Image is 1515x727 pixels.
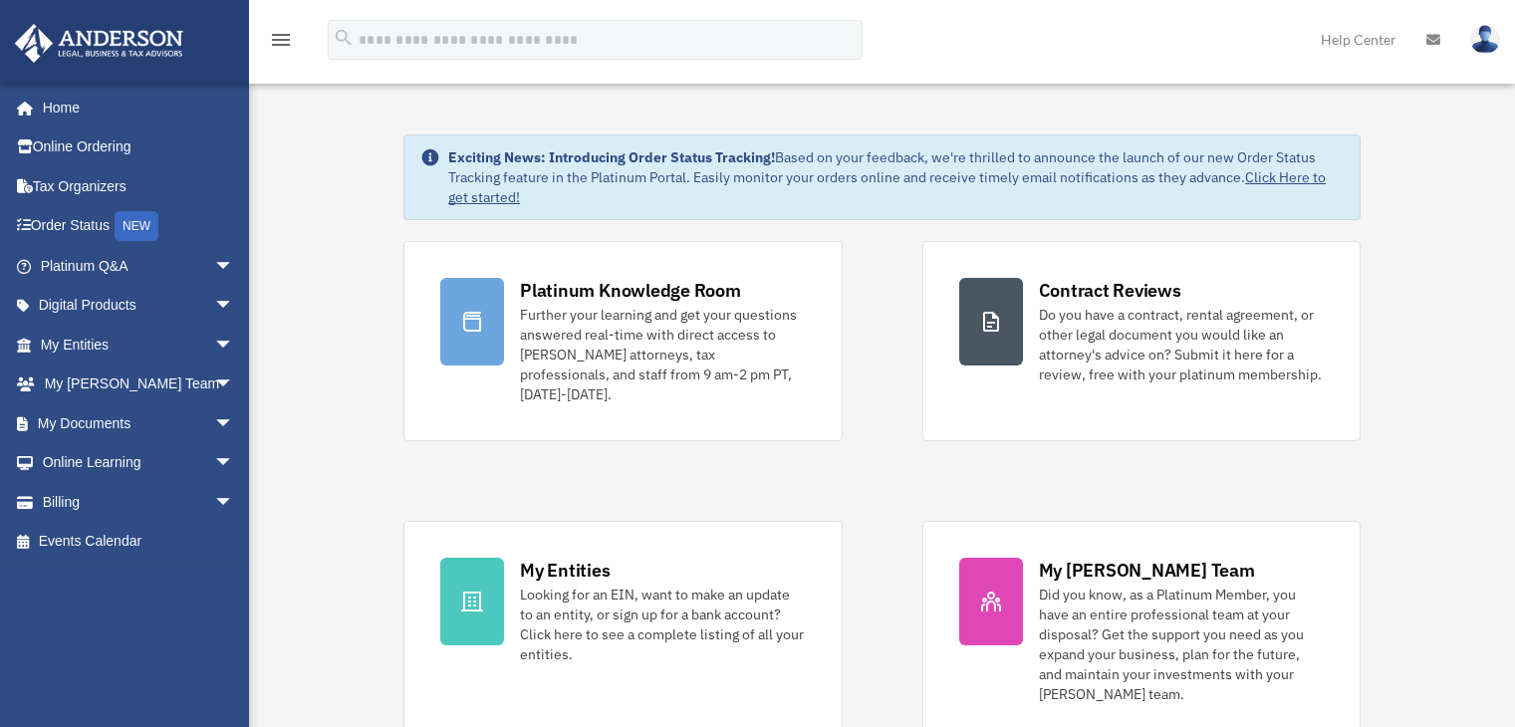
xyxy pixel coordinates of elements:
i: menu [269,28,293,52]
a: Click Here to get started! [448,168,1326,206]
i: search [333,27,355,49]
span: arrow_drop_down [214,325,254,365]
img: User Pic [1470,25,1500,54]
a: Billingarrow_drop_down [14,482,264,522]
a: My [PERSON_NAME] Teamarrow_drop_down [14,364,264,404]
span: arrow_drop_down [214,403,254,444]
div: Did you know, as a Platinum Member, you have an entire professional team at your disposal? Get th... [1039,585,1324,704]
a: Order StatusNEW [14,206,264,247]
a: My Entitiesarrow_drop_down [14,325,264,364]
a: Contract Reviews Do you have a contract, rental agreement, or other legal document you would like... [922,241,1361,441]
a: Platinum Q&Aarrow_drop_down [14,246,264,286]
a: Platinum Knowledge Room Further your learning and get your questions answered real-time with dire... [403,241,842,441]
span: arrow_drop_down [214,482,254,523]
span: arrow_drop_down [214,364,254,405]
div: NEW [115,211,158,241]
span: arrow_drop_down [214,286,254,327]
a: Online Learningarrow_drop_down [14,443,264,483]
span: arrow_drop_down [214,246,254,287]
div: My [PERSON_NAME] Team [1039,558,1255,583]
a: Online Ordering [14,127,264,167]
div: Do you have a contract, rental agreement, or other legal document you would like an attorney's ad... [1039,305,1324,384]
a: My Documentsarrow_drop_down [14,403,264,443]
div: Contract Reviews [1039,278,1181,303]
div: Further your learning and get your questions answered real-time with direct access to [PERSON_NAM... [520,305,805,404]
img: Anderson Advisors Platinum Portal [9,24,189,63]
span: arrow_drop_down [214,443,254,484]
a: Events Calendar [14,522,264,562]
a: menu [269,35,293,52]
strong: Exciting News: Introducing Order Status Tracking! [448,148,775,166]
a: Tax Organizers [14,166,264,206]
div: My Entities [520,558,610,583]
div: Based on your feedback, we're thrilled to announce the launch of our new Order Status Tracking fe... [448,147,1344,207]
a: Home [14,88,254,127]
a: Digital Productsarrow_drop_down [14,286,264,326]
div: Looking for an EIN, want to make an update to an entity, or sign up for a bank account? Click her... [520,585,805,664]
div: Platinum Knowledge Room [520,278,741,303]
